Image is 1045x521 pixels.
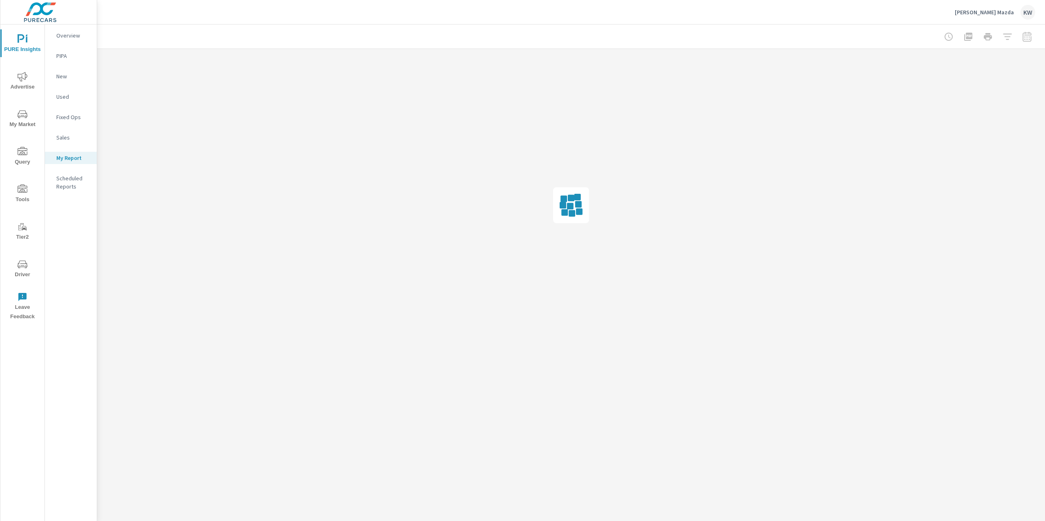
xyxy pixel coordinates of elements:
span: Query [3,147,42,167]
div: KW [1021,5,1035,20]
span: Tier2 [3,222,42,242]
div: Used [45,91,97,103]
div: New [45,70,97,82]
div: Overview [45,29,97,42]
p: My Report [56,154,90,162]
div: nav menu [0,24,44,325]
div: Scheduled Reports [45,172,97,193]
div: My Report [45,152,97,164]
p: [PERSON_NAME] Mazda [955,9,1014,16]
p: Fixed Ops [56,113,90,121]
span: Leave Feedback [3,292,42,321]
p: Overview [56,31,90,40]
p: Scheduled Reports [56,174,90,191]
p: Used [56,93,90,101]
span: Tools [3,184,42,204]
span: My Market [3,109,42,129]
p: New [56,72,90,80]
div: PIPA [45,50,97,62]
div: Sales [45,131,97,144]
p: Sales [56,133,90,142]
div: Fixed Ops [45,111,97,123]
span: Advertise [3,72,42,92]
span: Driver [3,259,42,279]
p: PIPA [56,52,90,60]
span: PURE Insights [3,34,42,54]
